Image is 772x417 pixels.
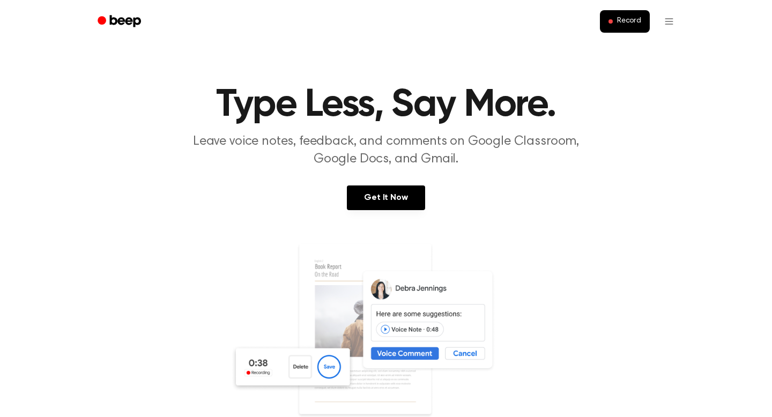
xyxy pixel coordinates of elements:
[90,11,151,32] a: Beep
[600,10,650,33] button: Record
[180,133,592,168] p: Leave voice notes, feedback, and comments on Google Classroom, Google Docs, and Gmail.
[656,9,682,34] button: Open menu
[112,86,660,124] h1: Type Less, Say More.
[347,185,425,210] a: Get It Now
[617,17,641,26] span: Record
